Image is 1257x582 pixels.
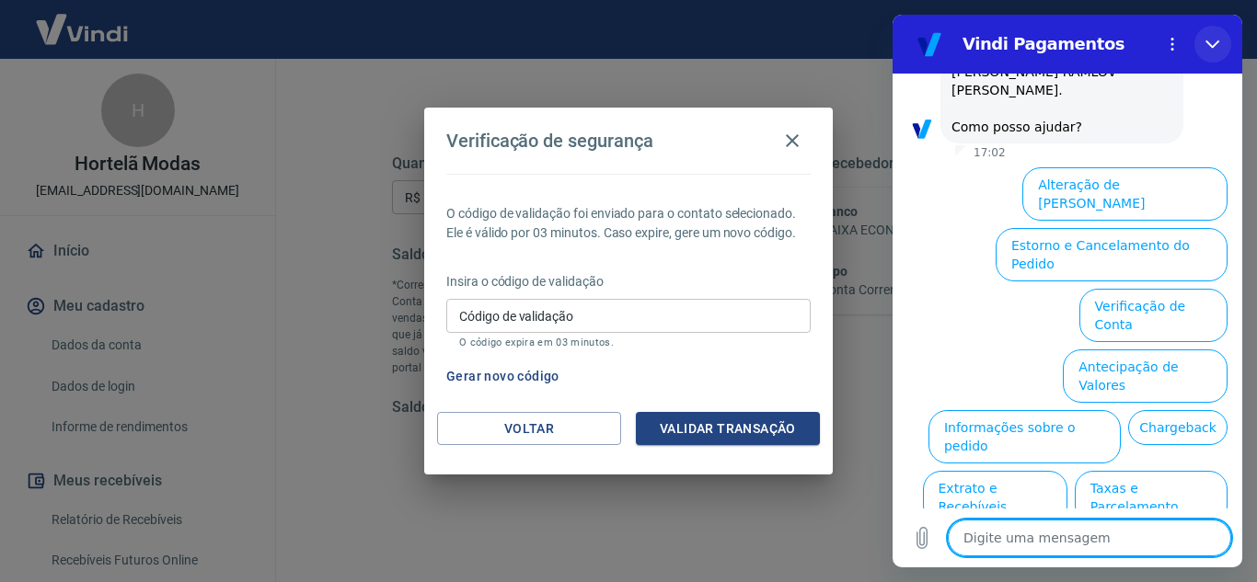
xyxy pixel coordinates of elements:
[459,337,798,348] p: O código expira em 03 minutos.
[437,412,621,446] button: Voltar
[446,130,653,152] h4: Verificação de segurança
[439,359,567,394] button: Gerar novo código
[636,412,820,446] button: Validar transação
[446,272,811,291] p: Insira o código de validação
[446,204,811,243] p: O código de validação foi enviado para o contato selecionado. Ele é válido por 03 minutos. Caso e...
[893,15,1242,567] iframe: Janela de mensagens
